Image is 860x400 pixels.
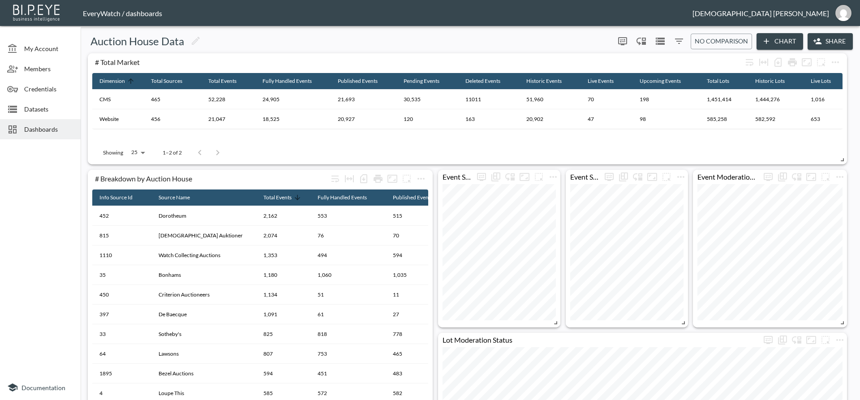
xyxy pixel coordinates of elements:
[151,265,256,285] th: Bonhams
[163,149,182,156] p: 1–2 of 2
[465,76,500,86] div: Deleted Events
[757,33,803,50] button: Chart
[404,76,451,86] span: Pending Events
[92,305,151,324] th: 397
[127,146,148,158] div: 25
[310,265,386,285] th: 1,060
[771,55,785,69] div: Number of rows selected for download: 2
[262,76,323,86] span: Fully Handled Events
[256,226,310,245] th: 2,074
[755,76,785,86] div: Historic Lots
[474,170,489,184] span: Display settings
[7,382,73,393] a: Documentation
[653,34,667,48] button: Datasets
[615,34,630,48] button: more
[92,245,151,265] th: 1110
[814,55,828,69] button: more
[566,172,602,181] div: Event Status (Custom)
[631,170,645,184] div: Enable/disable chart dragging
[159,192,190,203] div: Source Name
[588,76,614,86] div: Live Events
[804,333,818,347] button: Fullscreen
[818,170,833,184] button: more
[256,364,310,383] th: 594
[99,76,125,86] div: Dimension
[785,55,800,69] div: Print
[318,192,367,203] div: Fully Handled Events
[256,324,310,344] th: 825
[190,35,201,46] svg: Edit
[526,76,573,86] span: Historic Events
[465,76,512,86] span: Deleted Events
[92,364,151,383] th: 1895
[386,324,451,344] th: 778
[92,265,151,285] th: 35
[526,76,562,86] div: Historic Events
[386,206,451,226] th: 515
[438,172,474,181] div: Event Status
[385,172,400,186] button: Fullscreen
[11,2,63,22] img: bipeye-logo
[151,364,256,383] th: Bezel Auctions
[151,324,256,344] th: Sotheby's
[400,172,414,186] button: more
[672,34,686,48] button: Filters
[588,76,625,86] span: Live Events
[640,76,681,86] div: Upcoming Events
[151,245,256,265] th: Watch Collecting Auctions
[386,265,451,285] th: 1,035
[151,76,182,86] div: Total Sources
[386,305,451,324] th: 27
[438,335,761,344] div: Lot Moderation Status
[775,333,790,347] div: Show chart as table
[580,90,632,109] th: 70
[700,109,748,129] th: 585,258
[256,206,310,226] th: 2,162
[761,170,775,184] button: more
[95,174,328,183] div: # Breakdown by Auction House
[310,245,386,265] th: 494
[634,34,649,48] div: Enable/disable chart dragging
[151,206,256,226] th: Dorotheum
[790,170,804,184] div: Enable/disable chart dragging
[580,109,632,129] th: 47
[328,172,342,186] div: Wrap text
[95,58,742,66] div: # Total Market
[804,90,850,109] th: 1,016
[757,55,771,69] div: Toggle table layout between fixed and auto (default: auto)
[808,33,853,50] button: Share
[256,344,310,364] th: 807
[396,90,458,109] th: 30,535
[310,364,386,383] th: 451
[818,335,833,343] span: Attach chart to a group
[21,384,65,391] span: Documentation
[144,90,201,109] th: 465
[474,170,489,184] button: more
[818,172,833,180] span: Attach chart to a group
[519,109,580,129] th: 20,902
[208,76,248,86] span: Total Events
[24,84,73,94] span: Credentials
[338,76,389,86] span: Published Events
[632,90,700,109] th: 198
[310,324,386,344] th: 818
[386,226,451,245] th: 70
[256,265,310,285] th: 1,180
[310,305,386,324] th: 61
[310,206,386,226] th: 553
[201,90,255,109] th: 52,228
[458,90,519,109] th: 11011
[338,76,378,86] div: Published Events
[645,170,659,184] button: Fullscreen
[828,55,843,69] button: more
[615,34,630,48] span: Display settings
[692,9,829,17] div: [DEMOGRAPHIC_DATA] [PERSON_NAME]
[92,206,151,226] th: 452
[707,76,741,86] span: Total Lots
[83,9,692,17] div: EveryWatch / dashboards
[256,305,310,324] th: 1,091
[24,64,73,73] span: Members
[833,170,847,184] span: Chart settings
[99,192,133,203] div: Info Source Id
[707,76,729,86] div: Total Lots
